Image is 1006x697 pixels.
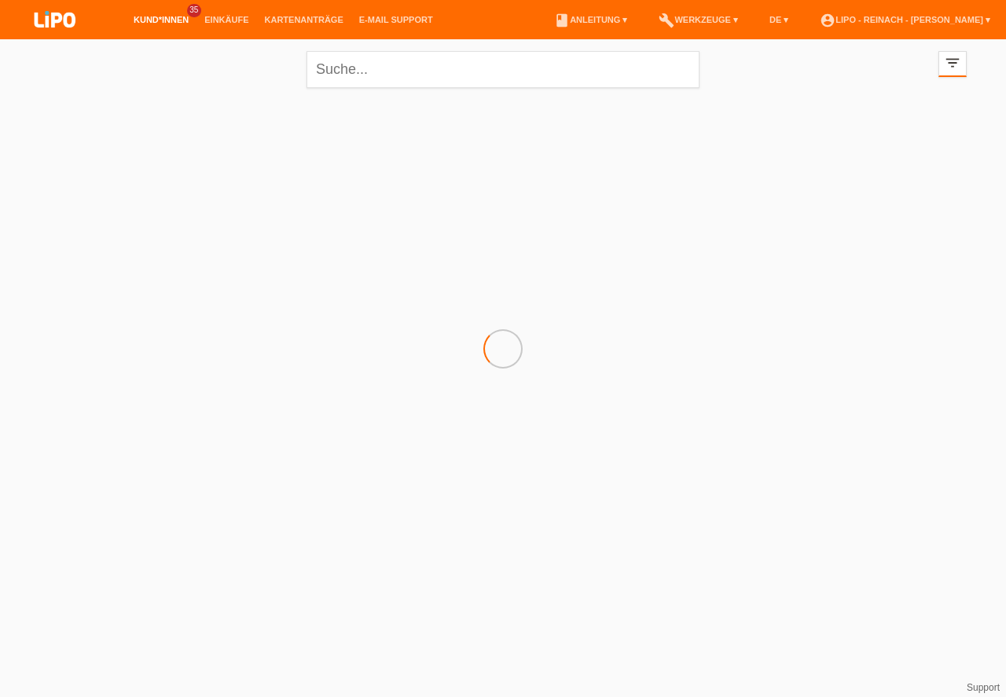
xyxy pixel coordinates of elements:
[16,32,94,44] a: LIPO pay
[967,682,1000,693] a: Support
[307,51,699,88] input: Suche...
[196,15,256,24] a: Einkäufe
[812,15,998,24] a: account_circleLIPO - Reinach - [PERSON_NAME] ▾
[187,4,201,17] span: 35
[351,15,441,24] a: E-Mail Support
[126,15,196,24] a: Kund*innen
[944,54,961,72] i: filter_list
[820,13,835,28] i: account_circle
[554,13,570,28] i: book
[546,15,635,24] a: bookAnleitung ▾
[651,15,746,24] a: buildWerkzeuge ▾
[257,15,351,24] a: Kartenanträge
[762,15,796,24] a: DE ▾
[659,13,674,28] i: build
